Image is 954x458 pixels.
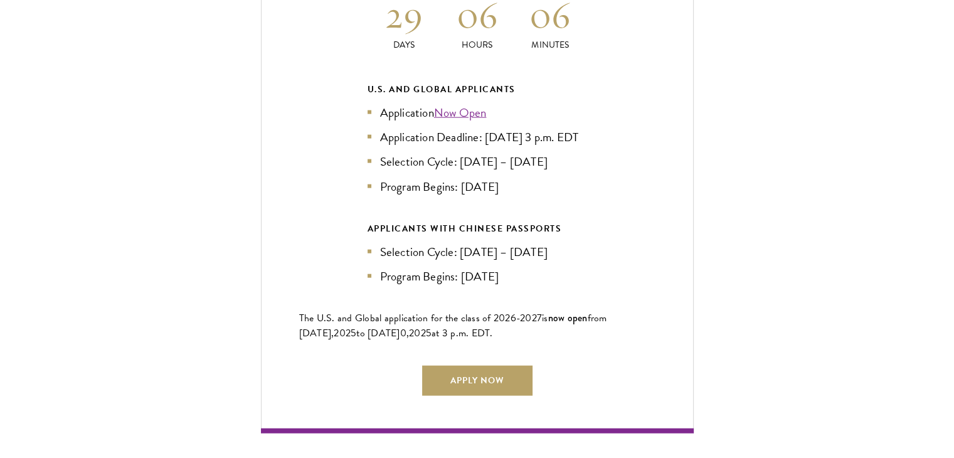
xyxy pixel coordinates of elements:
span: , [406,326,409,341]
span: 5 [351,326,356,341]
li: Selection Cycle: [DATE] – [DATE] [368,152,587,171]
p: Days [368,38,441,51]
span: 7 [537,311,542,326]
span: 6 [511,311,516,326]
li: Application [368,104,587,122]
span: at 3 p.m. EDT. [432,326,493,341]
div: APPLICANTS WITH CHINESE PASSPORTS [368,221,587,237]
a: Now Open [434,104,487,122]
span: -202 [516,311,537,326]
div: U.S. and Global Applicants [368,82,587,97]
li: Selection Cycle: [DATE] – [DATE] [368,243,587,261]
p: Minutes [514,38,587,51]
li: Application Deadline: [DATE] 3 p.m. EDT [368,128,587,146]
span: 202 [334,326,351,341]
p: Hours [440,38,514,51]
span: now open [548,311,588,325]
span: is [542,311,548,326]
li: Program Begins: [DATE] [368,178,587,196]
span: 5 [426,326,432,341]
span: 0 [400,326,406,341]
li: Program Begins: [DATE] [368,267,587,285]
span: The U.S. and Global application for the class of 202 [299,311,511,326]
span: to [DATE] [356,326,400,341]
span: 202 [409,326,426,341]
span: from [DATE], [299,311,607,341]
a: Apply Now [422,366,533,396]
